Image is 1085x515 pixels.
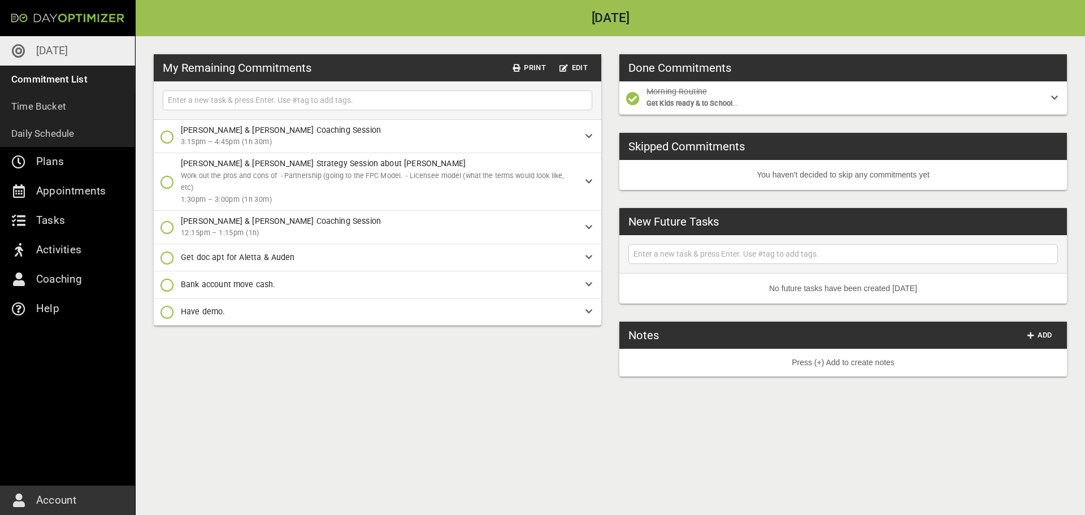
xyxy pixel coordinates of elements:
[36,491,76,509] p: Account
[154,271,601,298] div: Bank account move cash.
[166,93,589,107] input: Enter a new task & press Enter. Use #tag to add tags.
[181,280,276,289] span: Bank account move cash.
[181,253,295,262] span: Get doc apt for Aletta & Auden
[11,125,75,141] p: Daily Schedule
[513,62,546,75] span: Print
[619,160,1067,190] li: You haven't decided to skip any commitments yet
[628,357,1058,369] p: Press (+) Add to create notes
[136,12,1085,25] h2: [DATE]
[181,194,576,206] span: 1:30pm – 3:00pm (1h 30m)
[36,153,64,171] p: Plans
[11,71,88,87] p: Commitment List
[628,327,659,344] h3: Notes
[628,59,731,76] h3: Done Commitments
[11,98,66,114] p: Time Bucket
[181,125,381,135] span: [PERSON_NAME] & [PERSON_NAME] Coaching Session
[732,99,737,107] span: ...
[36,300,59,318] p: Help
[181,307,225,316] span: Have demo.
[1022,327,1058,344] button: Add
[646,87,707,96] span: Morning Routine
[509,59,550,77] button: Print
[619,274,1067,304] li: No future tasks have been created [DATE]
[181,217,381,226] span: [PERSON_NAME] & [PERSON_NAME] Coaching Session
[36,241,81,259] p: Activities
[631,247,1055,261] input: Enter a new task & press Enter. Use #tag to add tags.
[36,42,68,60] p: [DATE]
[1026,329,1053,342] span: Add
[181,159,466,168] span: [PERSON_NAME] & [PERSON_NAME] Strategy Session about [PERSON_NAME]
[628,138,745,155] h3: Skipped Commitments
[181,171,563,192] span: Work out the pros and cons of - Partnership (going to the FPC Model. - Licensee model (what the t...
[181,227,576,239] span: 12:15pm – 1:15pm (1h)
[36,182,106,200] p: Appointments
[11,14,124,23] img: Day Optimizer
[154,120,601,153] div: [PERSON_NAME] & [PERSON_NAME] Coaching Session3:15pm – 4:45pm (1h 30m)
[163,59,311,76] h3: My Remaining Commitments
[154,244,601,271] div: Get doc apt for Aletta & Auden
[555,59,592,77] button: Edit
[619,81,1067,115] div: Morning RoutineGet Kids ready & to School...
[646,99,732,107] span: Get Kids ready & to School
[36,270,83,288] p: Coaching
[36,211,65,230] p: Tasks
[154,211,601,244] div: [PERSON_NAME] & [PERSON_NAME] Coaching Session12:15pm – 1:15pm (1h)
[154,153,601,210] div: [PERSON_NAME] & [PERSON_NAME] Strategy Session about [PERSON_NAME]Work out the pros and cons of -...
[154,298,601,326] div: Have demo.
[559,62,588,75] span: Edit
[181,136,576,148] span: 3:15pm – 4:45pm (1h 30m)
[628,213,719,230] h3: New Future Tasks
